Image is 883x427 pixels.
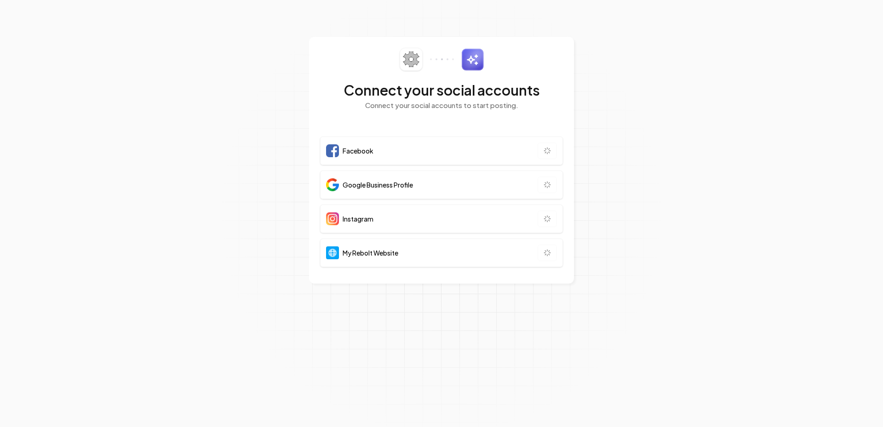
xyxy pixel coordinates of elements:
span: My Rebolt Website [343,248,398,257]
h2: Connect your social accounts [320,82,563,98]
span: Instagram [343,214,373,223]
span: Google Business Profile [343,180,413,189]
img: Google [326,178,339,191]
img: Facebook [326,144,339,157]
span: Facebook [343,146,373,155]
img: connector-dots.svg [430,58,454,60]
p: Connect your social accounts to start posting. [320,100,563,111]
img: Website [326,246,339,259]
img: sparkles.svg [461,48,484,71]
img: Instagram [326,212,339,225]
